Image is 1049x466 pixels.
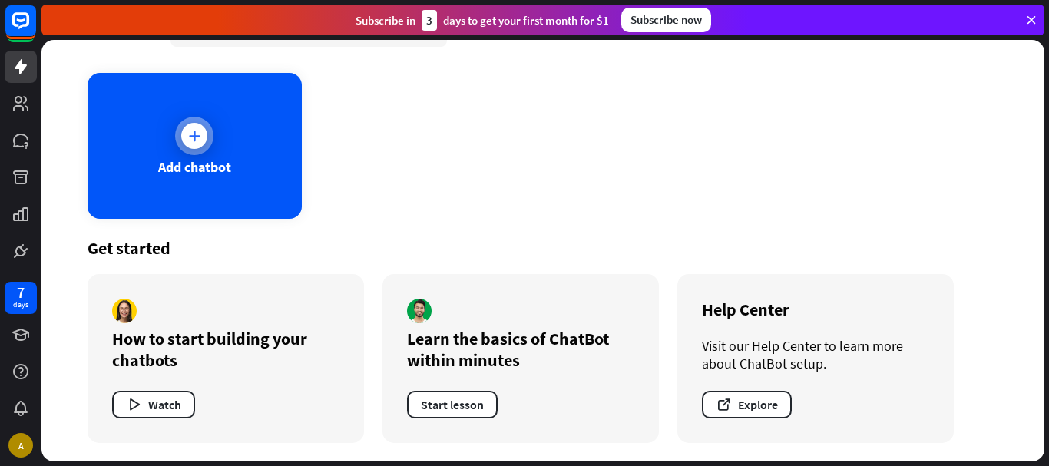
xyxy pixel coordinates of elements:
[8,433,33,458] div: A
[422,10,437,31] div: 3
[12,6,58,52] button: Open LiveChat chat widget
[356,10,609,31] div: Subscribe in days to get your first month for $1
[5,282,37,314] a: 7 days
[702,391,792,418] button: Explore
[13,299,28,310] div: days
[621,8,711,32] div: Subscribe now
[702,299,929,320] div: Help Center
[407,299,432,323] img: author
[17,286,25,299] div: 7
[88,237,998,259] div: Get started
[407,328,634,371] div: Learn the basics of ChatBot within minutes
[112,299,137,323] img: author
[158,158,231,176] div: Add chatbot
[407,391,498,418] button: Start lesson
[112,328,339,371] div: How to start building your chatbots
[702,337,929,372] div: Visit our Help Center to learn more about ChatBot setup.
[112,391,195,418] button: Watch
